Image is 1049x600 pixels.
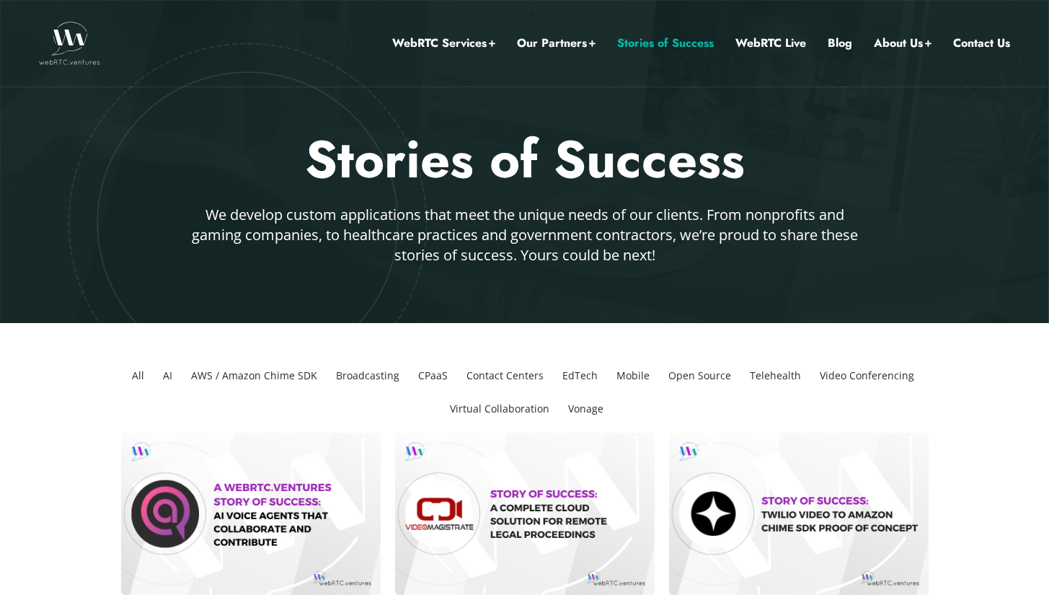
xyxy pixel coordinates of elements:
[157,359,178,392] li: AI
[735,34,806,53] a: WebRTC Live
[617,34,714,53] a: Stories of Success
[744,359,807,392] li: Telehealth
[953,34,1010,53] a: Contact Us
[461,359,549,392] li: Contact Centers
[103,126,947,194] h2: Stories of Success
[392,34,495,53] a: WebRTC Services
[663,359,737,392] li: Open Source
[828,34,852,53] a: Blog
[562,392,609,425] li: Vonage
[557,359,603,392] li: EdTech
[444,392,555,425] li: Virtual Collaboration
[611,359,655,392] li: Mobile
[874,34,931,53] a: About Us
[412,359,453,392] li: CPaaS
[814,359,920,392] li: Video Conferencing
[185,359,323,392] li: AWS / Amazon Chime SDK
[187,205,862,265] p: We develop custom applications that meet the unique needs of our clients. From nonprofits and gam...
[330,359,405,392] li: Broadcasting
[126,359,150,392] li: All
[39,22,100,65] img: WebRTC.ventures
[517,34,596,53] a: Our Partners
